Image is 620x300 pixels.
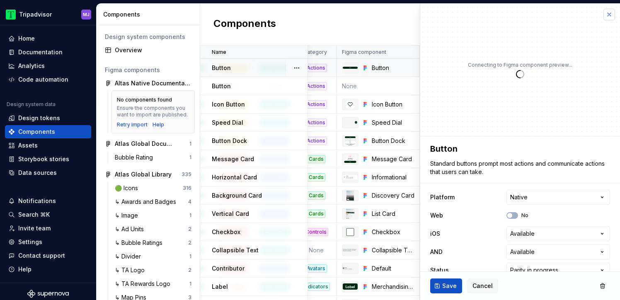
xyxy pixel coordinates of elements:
p: Connecting to Figma component preview... [468,62,572,68]
p: Speed Dial [212,119,243,127]
p: Button [212,64,231,72]
div: Home [18,34,35,43]
div: ↳ Image [115,211,141,220]
div: Code automation [18,75,68,84]
div: Atlas Global Documentation [115,140,177,148]
div: Analytics [18,62,45,70]
a: Settings [5,235,91,249]
div: ↳ Ad Units [115,225,147,233]
div: 2 [188,240,191,246]
h2: Components [213,17,276,32]
button: Help [5,263,91,276]
div: Actions [305,64,327,72]
div: Atlas Global Library [115,170,172,179]
p: Button [212,82,231,90]
p: Collapsible Text [212,246,259,254]
textarea: Standard buttons prompt most actions and communicate actions that users can take. [429,158,608,178]
div: Settings [18,238,42,246]
div: Cards [307,210,325,218]
div: Cards [307,155,325,163]
div: ↳ Bubble Ratings [115,239,166,247]
p: Name [212,49,226,56]
div: Contact support [18,252,65,260]
div: ↳ Awards and Badges [115,198,179,206]
div: Checkbox [372,228,414,236]
div: Cards [307,191,325,200]
div: Icon Button [372,100,414,109]
a: Help [153,121,164,128]
a: Storybook stories [5,152,91,166]
label: Platform [430,193,455,201]
label: AND [430,248,443,256]
div: 335 [182,171,191,178]
div: Overview [115,46,191,54]
a: Documentation [5,46,91,59]
p: Background Card [212,191,262,200]
div: Cards [307,173,325,181]
div: No components found [117,97,172,103]
td: None [295,241,337,259]
div: Components [18,128,55,136]
button: TripadvisorMJ [2,5,94,23]
svg: Supernova Logo [27,290,69,298]
p: Figma component [342,49,386,56]
div: Button Dock [372,137,414,145]
div: MJ [83,11,90,18]
p: Vertical Card [212,210,249,218]
div: Default [372,264,414,273]
div: Merchandising Label [372,283,414,291]
div: ↳ TA Rewards Logo [115,280,174,288]
div: Actions [305,137,327,145]
a: 🟢 Icons316 [111,181,195,195]
img: 0ed0e8b8-9446-497d-bad0-376821b19aa5.png [6,10,16,19]
a: Atlas Global Documentation1 [102,137,195,150]
div: Retry import [117,121,148,128]
div: Notifications [18,197,56,205]
a: Invite team [5,222,91,235]
img: Icon Button [345,99,355,109]
p: Label [212,283,228,291]
a: ↳ TA Rewards Logo1 [111,277,195,290]
div: 4 [188,198,191,205]
a: Atlas Global Library335 [102,168,195,181]
div: Search ⌘K [18,210,50,219]
td: None [337,77,420,95]
div: 🟢 Icons [115,184,141,192]
div: ↳ Divider [115,252,144,261]
button: Notifications [5,194,91,208]
div: Actions [305,119,327,127]
div: Bubble Rating [115,153,156,162]
a: ↳ Divider1 [111,250,195,263]
div: Indicators [302,283,330,291]
button: Save [430,278,462,293]
div: Collapsible Text [372,246,414,254]
img: Default [343,267,358,269]
p: Contributor [212,264,245,273]
div: Informational [372,173,414,181]
a: Design tokens [5,111,91,125]
p: Message Card [212,155,254,163]
div: Message Card [372,155,414,163]
a: Assets [5,139,91,152]
div: ↳ TA Logo [115,266,148,274]
div: Data sources [18,169,57,177]
div: List Card [372,210,414,218]
div: Invite team [18,224,51,232]
button: Cancel [467,278,498,293]
a: ↳ Awards and Badges4 [111,195,195,208]
div: 2 [188,226,191,232]
a: Analytics [5,59,91,73]
label: No [521,212,528,219]
div: Documentation [18,48,63,56]
span: Cancel [472,282,493,290]
a: ↳ Image1 [111,209,195,222]
textarea: Button [429,141,608,156]
a: Code automation [5,73,91,86]
div: 2 [188,267,191,273]
img: Button Dock [344,136,356,146]
a: Home [5,32,91,45]
img: Informational [343,175,358,179]
div: Help [18,265,31,273]
p: Checkbox [212,228,240,236]
div: Ensure the components you want to import are published. [117,105,189,118]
